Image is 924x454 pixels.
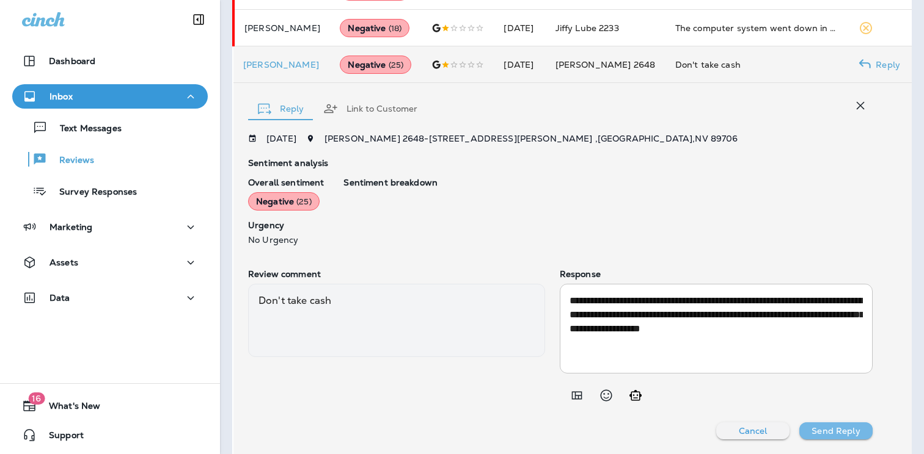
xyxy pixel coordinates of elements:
[555,59,656,70] span: [PERSON_NAME] 2648
[324,133,738,144] span: [PERSON_NAME] 2648 - [STREET_ADDRESS][PERSON_NAME] , [GEOGRAPHIC_DATA] , NV 89706
[243,60,320,70] p: [PERSON_NAME]
[37,401,100,416] span: What's New
[739,426,768,436] p: Cancel
[248,220,324,230] p: Urgency
[555,23,619,34] span: Jiffy Lube 2233
[12,215,208,239] button: Marketing
[296,196,312,207] span: ( 25 )
[48,123,122,135] p: Text Messages
[248,158,873,168] p: Sentiment analysis
[12,49,208,73] button: Dashboard
[340,56,411,74] div: Negative
[49,56,95,66] p: Dashboard
[560,269,873,279] p: Response
[248,235,324,245] p: No Urgency
[248,192,320,211] div: Negative
[12,115,208,140] button: Text Messages
[12,286,208,310] button: Data
[248,178,324,187] p: Overall sentiment
[248,87,313,131] button: Reply
[50,258,78,267] p: Assets
[47,155,94,167] p: Reviews
[675,22,840,34] div: The computer system went down in the middle of my oil change. The manager should come to me and e...
[812,426,860,436] p: Send Reply
[494,46,545,83] td: [DATE]
[28,392,45,405] span: 16
[494,10,545,46] td: [DATE]
[389,23,402,34] span: ( 18 )
[871,60,900,70] p: Reply
[675,59,840,71] div: Don't take cash
[12,146,208,172] button: Reviews
[50,222,92,232] p: Marketing
[389,60,404,70] span: ( 25 )
[343,178,873,187] p: Sentiment breakdown
[799,422,873,439] button: Send Reply
[12,84,208,109] button: Inbox
[50,293,70,303] p: Data
[248,269,545,279] p: Review comment
[565,383,589,408] button: Add in a premade template
[244,23,320,33] p: [PERSON_NAME]
[340,19,409,37] div: Negative
[313,87,427,131] button: Link to Customer
[182,7,216,32] button: Collapse Sidebar
[12,250,208,275] button: Assets
[47,187,137,198] p: Survey Responses
[266,134,296,143] p: [DATE]
[248,284,545,357] div: Don't take cash
[37,430,84,445] span: Support
[623,383,648,408] button: Generate AI response
[50,92,73,101] p: Inbox
[12,394,208,418] button: 16What's New
[594,383,618,408] button: Select an emoji
[12,178,208,204] button: Survey Responses
[243,60,320,70] div: Click to view Customer Drawer
[716,422,790,439] button: Cancel
[12,423,208,447] button: Support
